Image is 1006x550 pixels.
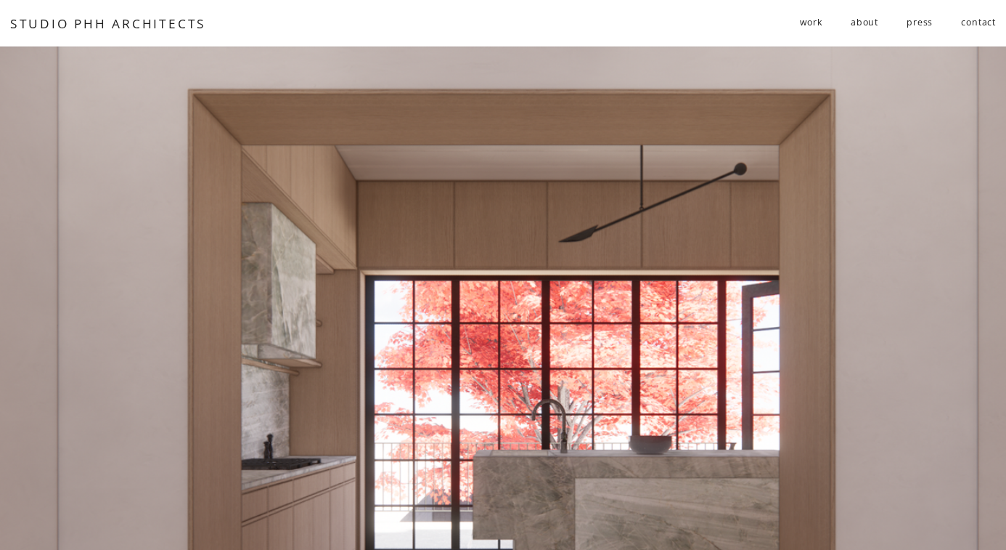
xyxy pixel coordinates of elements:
[10,15,206,32] a: STUDIO PHH ARCHITECTS
[961,11,996,35] a: contact
[907,11,933,35] a: press
[800,11,822,35] a: folder dropdown
[800,12,822,34] span: work
[851,11,878,35] a: about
